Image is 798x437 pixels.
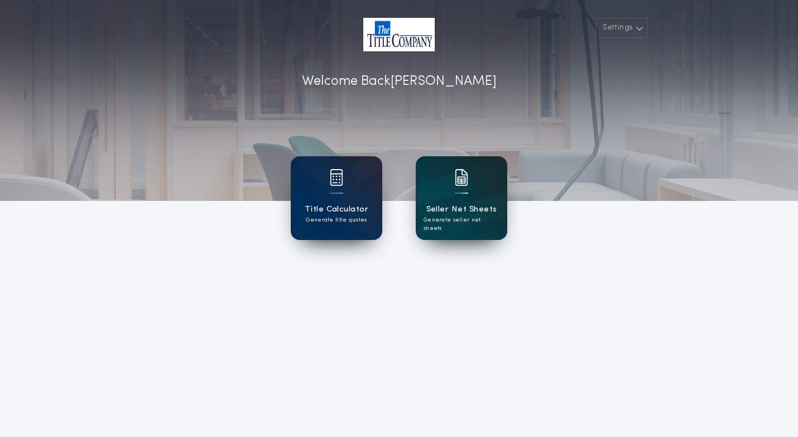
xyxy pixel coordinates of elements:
h1: Title Calculator [305,203,368,216]
button: Settings [595,18,648,38]
h1: Seller Net Sheets [426,203,497,216]
a: card iconSeller Net SheetsGenerate seller net sheets [416,156,507,240]
p: Generate seller net sheets [424,216,499,233]
img: card icon [330,169,343,186]
img: account-logo [363,18,434,51]
img: card icon [455,169,468,186]
p: Generate title quotes [306,216,367,224]
p: Welcome Back [PERSON_NAME] [302,71,497,92]
a: card iconTitle CalculatorGenerate title quotes [291,156,382,240]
